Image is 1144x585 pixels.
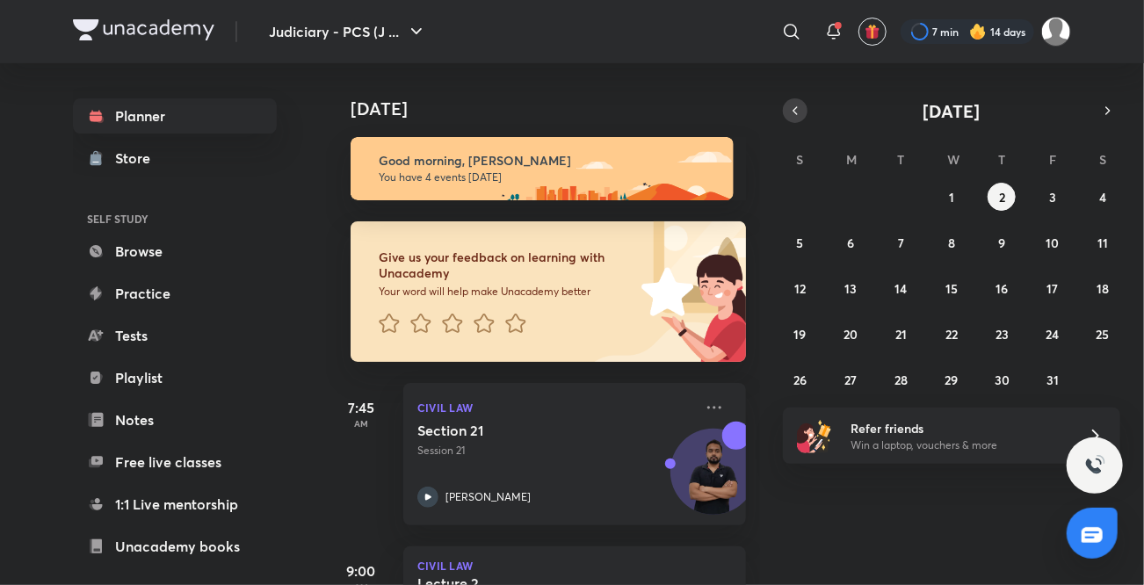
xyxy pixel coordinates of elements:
abbr: October 13, 2025 [844,280,857,297]
button: October 23, 2025 [988,320,1016,348]
abbr: October 27, 2025 [844,372,857,388]
p: AM [326,418,396,429]
abbr: October 14, 2025 [895,280,908,297]
button: October 25, 2025 [1089,320,1117,348]
a: Unacademy books [73,529,277,564]
p: Session 21 [417,443,693,459]
img: Company Logo [73,19,214,40]
p: Civil Law [417,397,693,418]
abbr: October 26, 2025 [793,372,807,388]
a: Free live classes [73,444,277,480]
h5: 7:45 [326,397,396,418]
abbr: Thursday [998,151,1005,168]
abbr: October 12, 2025 [794,280,806,297]
h5: 9:00 [326,560,396,581]
abbr: October 18, 2025 [1097,280,1109,297]
abbr: Sunday [797,151,804,168]
button: October 11, 2025 [1089,228,1117,256]
button: October 5, 2025 [786,228,815,256]
button: October 3, 2025 [1039,183,1067,211]
div: Store [115,148,161,169]
button: October 19, 2025 [786,320,815,348]
button: avatar [858,18,887,46]
abbr: October 31, 2025 [1046,372,1059,388]
abbr: Tuesday [898,151,905,168]
p: Win a laptop, vouchers & more [851,437,1067,453]
abbr: October 9, 2025 [998,235,1005,251]
abbr: October 30, 2025 [995,372,1010,388]
a: Playlist [73,360,277,395]
p: [PERSON_NAME] [445,489,531,505]
button: October 31, 2025 [1039,365,1067,394]
p: Civil Law [417,560,732,571]
abbr: October 25, 2025 [1097,326,1110,343]
span: [DATE] [923,99,981,123]
img: avatar [865,24,880,40]
button: October 4, 2025 [1089,183,1117,211]
abbr: October 1, 2025 [949,189,954,206]
button: October 18, 2025 [1089,274,1117,302]
abbr: October 28, 2025 [894,372,908,388]
a: Tests [73,318,277,353]
abbr: October 5, 2025 [797,235,804,251]
abbr: October 4, 2025 [1099,189,1106,206]
abbr: October 8, 2025 [948,235,955,251]
button: October 15, 2025 [938,274,966,302]
button: October 22, 2025 [938,320,966,348]
abbr: October 16, 2025 [996,280,1008,297]
button: October 20, 2025 [836,320,865,348]
button: October 28, 2025 [887,365,916,394]
img: Avatar [671,438,756,523]
button: October 10, 2025 [1039,228,1067,256]
abbr: October 21, 2025 [895,326,907,343]
button: October 6, 2025 [836,228,865,256]
button: October 24, 2025 [1039,320,1067,348]
a: Store [73,141,277,176]
h5: Section 21 [417,422,636,439]
abbr: October 17, 2025 [1046,280,1058,297]
button: October 9, 2025 [988,228,1016,256]
h6: Refer friends [851,419,1067,437]
img: ttu [1084,455,1105,476]
h4: [DATE] [351,98,764,119]
img: Shivangee Singh [1041,17,1071,47]
a: Planner [73,98,277,134]
button: October 12, 2025 [786,274,815,302]
abbr: Wednesday [947,151,959,168]
abbr: October 24, 2025 [1046,326,1059,343]
abbr: October 3, 2025 [1049,189,1056,206]
a: Notes [73,402,277,437]
abbr: October 23, 2025 [996,326,1009,343]
abbr: October 15, 2025 [945,280,958,297]
button: [DATE] [807,98,1096,123]
abbr: October 19, 2025 [794,326,807,343]
abbr: October 11, 2025 [1097,235,1108,251]
button: October 27, 2025 [836,365,865,394]
a: Practice [73,276,277,311]
button: October 13, 2025 [836,274,865,302]
abbr: Saturday [1099,151,1106,168]
a: 1:1 Live mentorship [73,487,277,522]
img: referral [797,418,832,453]
abbr: October 2, 2025 [999,189,1005,206]
h6: Good morning, [PERSON_NAME] [379,153,718,169]
button: October 29, 2025 [938,365,966,394]
abbr: October 7, 2025 [898,235,904,251]
button: October 2, 2025 [988,183,1016,211]
h6: Give us your feedback on learning with Unacademy [379,249,635,281]
a: Company Logo [73,19,214,45]
img: morning [351,137,734,200]
abbr: October 29, 2025 [945,372,958,388]
button: Judiciary - PCS (J ... [258,14,438,49]
img: streak [969,23,987,40]
abbr: Friday [1049,151,1056,168]
button: October 26, 2025 [786,365,815,394]
p: Your word will help make Unacademy better [379,285,635,299]
button: October 1, 2025 [938,183,966,211]
button: October 14, 2025 [887,274,916,302]
a: Browse [73,234,277,269]
p: You have 4 events [DATE] [379,170,718,184]
abbr: October 22, 2025 [945,326,958,343]
abbr: October 6, 2025 [847,235,854,251]
button: October 17, 2025 [1039,274,1067,302]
